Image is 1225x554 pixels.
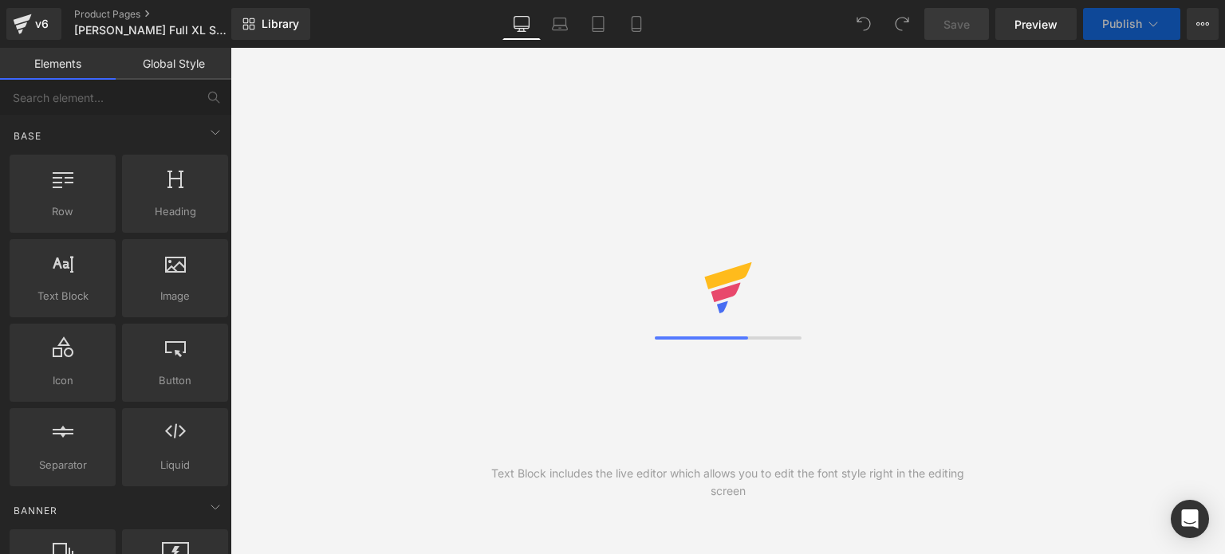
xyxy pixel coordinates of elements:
span: Row [14,203,111,220]
span: Image [127,288,223,305]
a: New Library [231,8,310,40]
div: Open Intercom Messenger [1171,500,1209,538]
span: Preview [1014,16,1058,33]
span: Base [12,128,43,143]
button: Publish [1083,8,1180,40]
span: [PERSON_NAME] Full XL Sleeper with Easy Deluxe Mechanism [74,24,227,37]
span: Icon [14,372,111,389]
span: Separator [14,457,111,473]
span: Save [943,16,970,33]
a: Desktop [502,8,541,40]
span: Publish [1102,18,1142,30]
span: Library [262,17,299,31]
span: Button [127,372,223,389]
a: Preview [995,8,1077,40]
a: v6 [6,8,61,40]
a: Global Style [116,48,231,80]
button: More [1187,8,1219,40]
button: Redo [886,8,918,40]
div: v6 [32,14,52,34]
button: Undo [848,8,880,40]
a: Laptop [541,8,579,40]
div: Text Block includes the live editor which allows you to edit the font style right in the editing ... [479,465,977,500]
span: Liquid [127,457,223,473]
a: Tablet [579,8,617,40]
span: Text Block [14,288,111,305]
a: Product Pages [74,8,258,21]
span: Heading [127,203,223,220]
span: Banner [12,503,59,518]
a: Mobile [617,8,656,40]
